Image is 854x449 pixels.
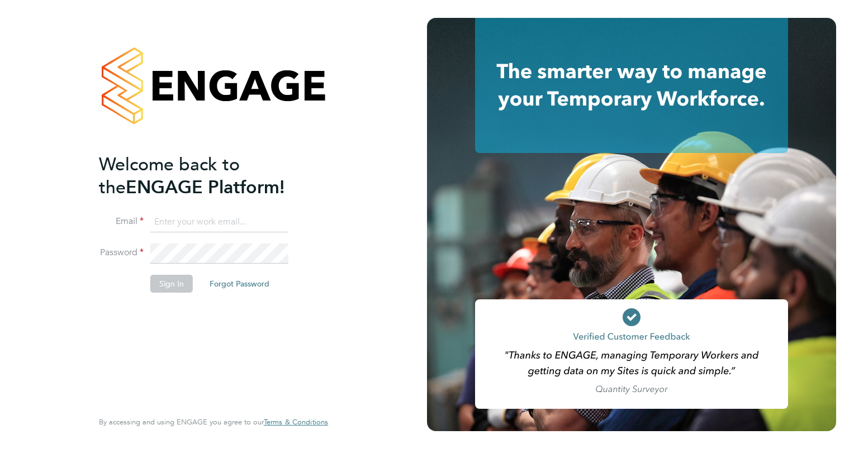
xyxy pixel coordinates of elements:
[201,275,278,293] button: Forgot Password
[99,153,317,199] h2: ENGAGE Platform!
[99,216,144,227] label: Email
[99,417,328,427] span: By accessing and using ENGAGE you agree to our
[150,275,193,293] button: Sign In
[99,154,240,198] span: Welcome back to the
[150,212,288,232] input: Enter your work email...
[99,247,144,259] label: Password
[264,418,328,427] a: Terms & Conditions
